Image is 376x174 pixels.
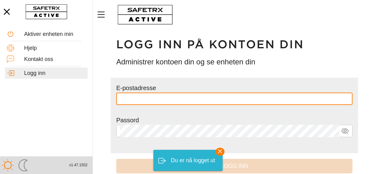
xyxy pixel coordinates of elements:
[24,70,45,76] font: Logg inn
[7,44,14,52] img: Help.svg
[116,117,139,124] font: Passord
[2,159,14,172] img: ModeLight.svg
[66,160,91,170] button: v1.47.1552
[221,163,248,169] font: Logg inn
[116,159,352,173] button: Logg inn
[69,163,88,167] font: v1.47.1552
[17,159,29,172] img: ModeDark.svg
[116,85,156,91] font: E-postadresse
[116,37,304,51] font: Logg inn på kontoen din
[96,8,111,21] button: Meny
[7,55,14,63] img: ContactUs.svg
[24,56,53,62] font: Kontakt oss
[116,58,255,66] font: Administrer kontoen din og se enheten din
[171,157,215,163] font: Du er nå logget ut
[24,45,37,51] font: Hjelp
[24,31,73,37] font: Aktiver enheten min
